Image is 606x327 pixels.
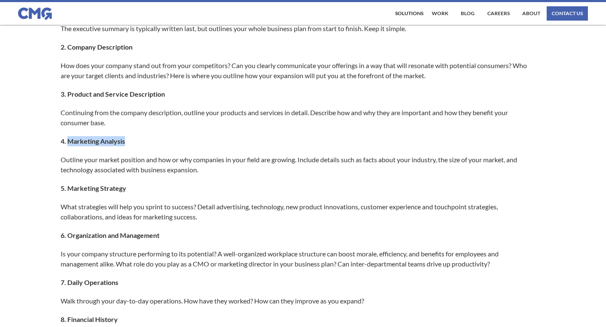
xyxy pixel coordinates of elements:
[61,137,125,145] strong: 4. Marketing Analysis
[61,296,537,306] p: Walk through your day-to-day operations. How have they worked? How can they improve as you expand?
[61,202,537,222] p: What strategies will help you sprint to success? Detail advertising, technology, new product inno...
[61,43,133,51] strong: 2. Company Description
[61,108,537,128] p: Continuing from the company description, outline your products and services in detail. Describe h...
[61,61,537,81] p: How does your company stand out from your competitors? Can you clearly communicate your offerings...
[61,315,118,323] strong: 8. Financial History
[18,8,52,20] img: CMG logo in blue.
[430,6,450,21] a: work
[459,6,477,21] a: Blog
[552,11,583,16] div: contact us
[61,184,126,192] strong: 5. Marketing Strategy
[61,155,537,175] p: Outline your market position and how or why companies in your field are growing. Include details ...
[61,24,537,34] p: The executive summary is typically written last, but outlines your whole business plan from start...
[520,6,542,21] a: About
[61,278,118,286] strong: 7. Daily Operations
[395,11,423,16] div: Solutions
[61,90,165,98] strong: 3. Product and Service Description
[485,6,512,21] a: Careers
[61,249,537,269] p: Is your company structure performing to its potential? A well-organized workplace structure can b...
[61,231,159,239] strong: 6. Organization and Management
